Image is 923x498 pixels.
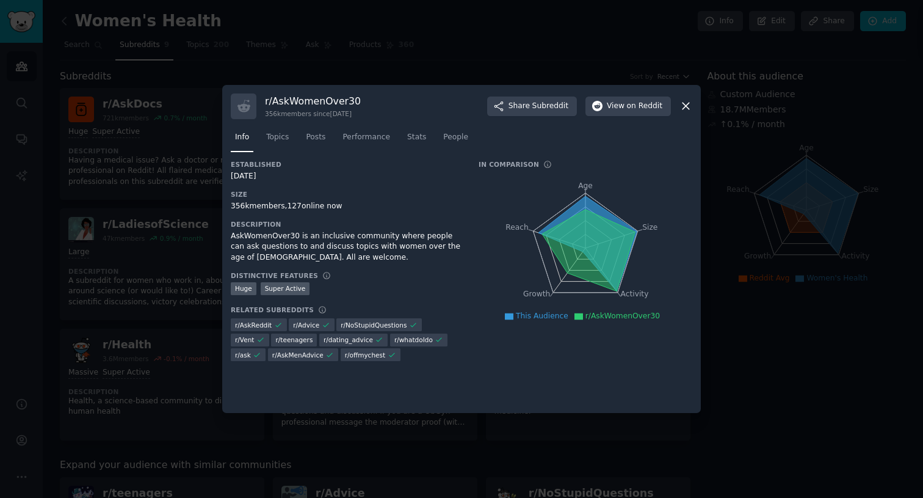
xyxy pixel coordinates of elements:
div: 356k members since [DATE] [265,109,361,118]
div: 356k members, 127 online now [231,201,461,212]
button: ShareSubreddit [487,97,577,116]
tspan: Activity [621,290,649,298]
a: Info [231,128,253,153]
span: r/ Vent [235,335,254,344]
span: Performance [342,132,390,143]
span: This Audience [516,312,568,320]
h3: Established [231,160,461,169]
span: r/ NoStupidQuestions [341,321,407,329]
h3: Distinctive Features [231,271,318,280]
span: Subreddit [532,101,568,112]
div: Super Active [261,282,310,295]
span: on Reddit [627,101,662,112]
div: [DATE] [231,171,461,182]
tspan: Age [578,181,593,190]
span: Topics [266,132,289,143]
tspan: Size [642,222,657,231]
span: Share [509,101,568,112]
span: r/ AskMenAdvice [272,351,324,359]
span: r/ AskReddit [235,321,272,329]
h3: Related Subreddits [231,306,314,314]
h3: Size [231,190,461,199]
span: r/ offmychest [345,351,385,359]
span: r/ teenagers [275,335,313,344]
a: Posts [302,128,330,153]
span: View [607,101,662,112]
tspan: Growth [523,290,550,298]
h3: In Comparison [479,160,539,169]
span: r/ Advice [293,321,319,329]
span: Stats [407,132,426,143]
span: r/ whatdoIdo [394,335,433,344]
span: r/ dating_advice [324,335,373,344]
span: r/AskWomenOver30 [585,312,660,320]
a: Stats [403,128,430,153]
span: Info [235,132,249,143]
button: Viewon Reddit [585,97,671,116]
span: r/ ask [235,351,251,359]
h3: r/ AskWomenOver30 [265,95,361,108]
span: People [443,132,468,143]
h3: Description [231,220,461,229]
tspan: Reach [505,222,529,231]
a: Topics [262,128,293,153]
a: Performance [338,128,394,153]
div: Huge [231,282,256,295]
span: Posts [306,132,325,143]
div: AskWomenOver30 is an inclusive community where people can ask questions to and discuss topics wit... [231,231,461,263]
a: People [439,128,472,153]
